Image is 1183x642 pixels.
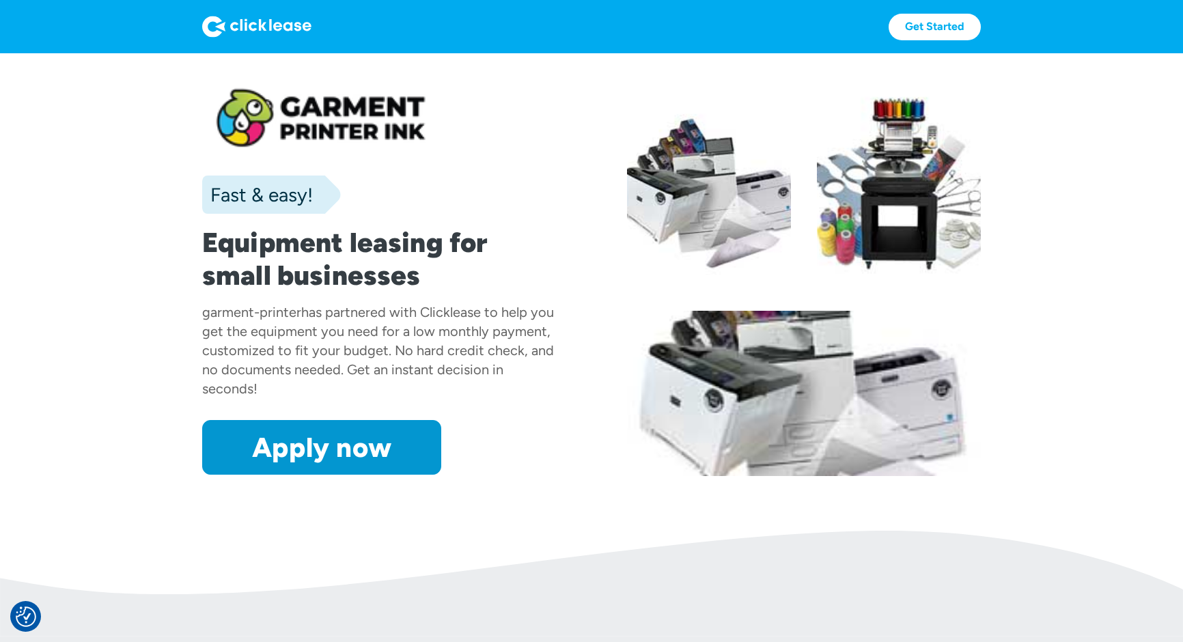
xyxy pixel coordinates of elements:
[202,226,556,292] h1: Equipment leasing for small businesses
[202,420,441,475] a: Apply now
[16,606,36,627] img: Revisit consent button
[202,16,311,38] img: Logo
[202,181,313,208] div: Fast & easy!
[202,304,554,397] div: has partnered with Clicklease to help you get the equipment you need for a low monthly payment, c...
[889,14,981,40] a: Get Started
[202,304,301,320] div: garment-printer
[16,606,36,627] button: Consent Preferences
